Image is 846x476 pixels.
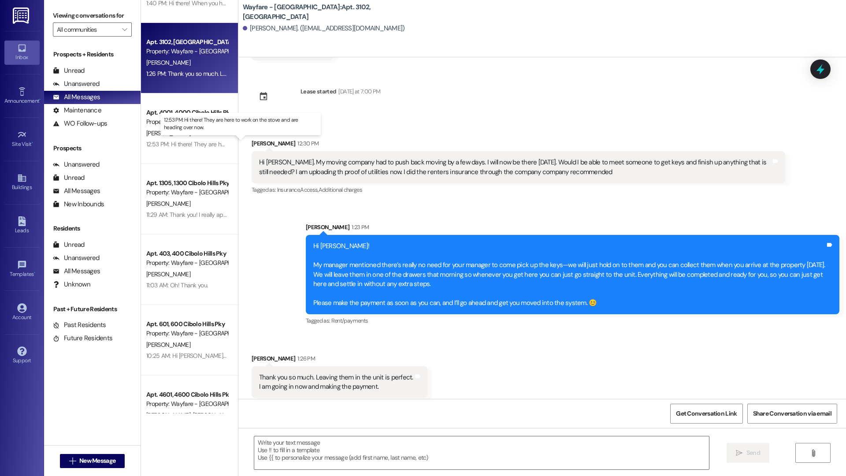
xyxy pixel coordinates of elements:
[252,354,427,366] div: [PERSON_NAME]
[300,186,318,193] span: Access ,
[57,22,118,37] input: All communities
[53,93,100,102] div: All Messages
[146,70,420,78] div: 1:26 PM: Thank you so much. Leaving them in the unit is perfect. I am going in now and making the...
[53,119,107,128] div: WO Follow-ups
[146,341,190,349] span: [PERSON_NAME]
[146,258,228,268] div: Property: Wayfare - [GEOGRAPHIC_DATA]
[727,443,769,463] button: Send
[676,409,737,418] span: Get Conversation Link
[349,223,369,232] div: 1:23 PM
[13,7,31,24] img: ResiDesk Logo
[39,97,41,103] span: •
[4,127,40,151] a: Site Visit •
[146,200,190,208] span: [PERSON_NAME]
[193,411,237,419] span: [PERSON_NAME]
[146,129,190,137] span: [PERSON_NAME]
[146,47,228,56] div: Property: Wayfare - [GEOGRAPHIC_DATA]
[53,200,104,209] div: New Inbounds
[146,411,193,419] span: [PERSON_NAME]
[146,320,228,329] div: Apt. 601, 600 Cibolo Hills Pky
[4,41,40,64] a: Inbox
[313,242,825,308] div: Hi [PERSON_NAME]! My manager mentioned there’s really no need for your manager to come pick up th...
[44,305,141,314] div: Past + Future Residents
[53,334,112,343] div: Future Residents
[146,37,228,47] div: Apt. 3102, [GEOGRAPHIC_DATA]
[146,399,228,409] div: Property: Wayfare - [GEOGRAPHIC_DATA]
[60,454,125,468] button: New Message
[252,398,427,411] div: Tagged as:
[747,404,837,424] button: Share Conversation via email
[336,87,380,96] div: [DATE] at 7:00 PM
[319,186,362,193] span: Additional charges
[146,211,250,219] div: 11:29 AM: Thank you! I really appreciate it!
[146,249,228,258] div: Apt. 403, 400 Cibolo Hills Pky
[69,457,76,465] i: 
[32,140,33,146] span: •
[146,59,190,67] span: [PERSON_NAME]
[4,257,40,281] a: Templates •
[146,140,352,148] div: 12:53 PM: Hi there! They are here to work on the stove and are heading over now.
[53,320,106,330] div: Past Residents
[53,240,85,249] div: Unread
[53,9,132,22] label: Viewing conversations for
[79,456,115,465] span: New Message
[53,66,85,75] div: Unread
[146,281,208,289] div: 11:03 AM: Oh! Thank you.
[146,117,228,126] div: Property: Wayfare - [GEOGRAPHIC_DATA]
[301,87,337,96] div: Lease started
[53,253,100,263] div: Unanswered
[53,106,101,115] div: Maintenance
[331,317,368,324] span: Rent/payments
[670,404,742,424] button: Get Conversation Link
[146,352,738,360] div: 10:25 AM: Hi [PERSON_NAME]! [PERSON_NAME] will be here [DATE] to fix the washer. They made sure t...
[4,214,40,238] a: Leads
[44,224,141,233] div: Residents
[4,171,40,194] a: Buildings
[746,448,760,457] span: Send
[34,270,35,276] span: •
[252,139,785,151] div: [PERSON_NAME]
[753,409,831,418] span: Share Conversation via email
[4,344,40,368] a: Support
[146,329,228,338] div: Property: Wayfare - [GEOGRAPHIC_DATA]
[810,450,816,457] i: 
[259,158,771,177] div: Hi [PERSON_NAME]. My moving company had to push back moving by a few days. I will now be there [D...
[146,390,228,399] div: Apt. 4601, 4600 Cibolo Hills Pky
[146,108,228,117] div: Apt. 4001, 4000 Cibolo Hills Pky
[53,173,85,182] div: Unread
[146,188,228,197] div: Property: Wayfare - [GEOGRAPHIC_DATA]
[44,144,141,153] div: Prospects
[252,183,785,196] div: Tagged as:
[243,3,419,22] b: Wayfare - [GEOGRAPHIC_DATA]: Apt. 3102, [GEOGRAPHIC_DATA]
[146,178,228,188] div: Apt. 1305, 1300 Cibolo Hills Pky
[277,186,301,193] span: Insurance ,
[736,450,742,457] i: 
[146,270,190,278] span: [PERSON_NAME]
[53,160,100,169] div: Unanswered
[53,79,100,89] div: Unanswered
[306,223,839,235] div: [PERSON_NAME]
[53,280,90,289] div: Unknown
[259,373,413,392] div: Thank you so much. Leaving them in the unit is perfect. I am going in now and making the payment.
[122,26,127,33] i: 
[4,301,40,324] a: Account
[306,314,839,327] div: Tagged as:
[53,267,100,276] div: All Messages
[53,186,100,196] div: All Messages
[44,50,141,59] div: Prospects + Residents
[243,24,405,33] div: [PERSON_NAME]. ([EMAIL_ADDRESS][DOMAIN_NAME])
[295,139,319,148] div: 12:30 PM
[295,354,315,363] div: 1:26 PM
[164,116,317,131] p: 12:53 PM: Hi there! They are here to work on the stove and are heading over now.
